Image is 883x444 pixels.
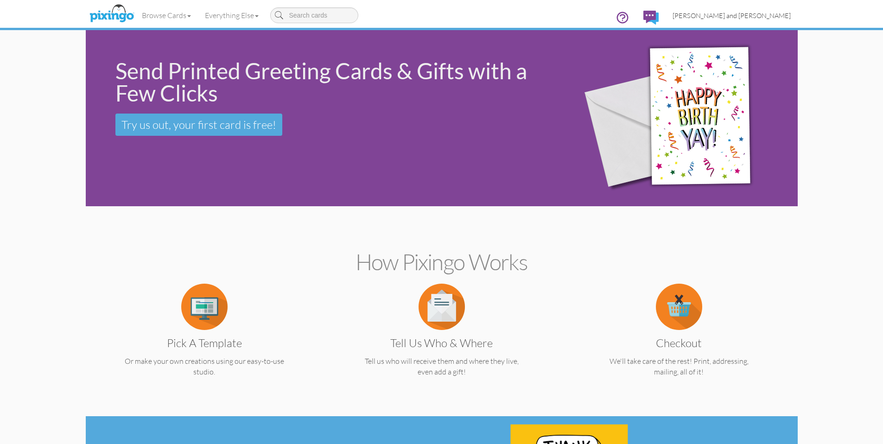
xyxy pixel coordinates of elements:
span: [PERSON_NAME] and [PERSON_NAME] [673,12,791,19]
input: Search cards [270,7,358,23]
h3: Tell us Who & Where [348,337,535,349]
img: pixingo logo [87,2,136,25]
img: comments.svg [643,11,659,25]
p: We'll take care of the rest! Print, addressing, mailing, all of it! [578,356,780,377]
img: 942c5090-71ba-4bfc-9a92-ca782dcda692.png [568,17,792,220]
a: Checkout We'll take care of the rest! Print, addressing, mailing, all of it! [578,301,780,377]
h3: Checkout [585,337,773,349]
a: Tell us Who & Where Tell us who will receive them and where they live, even add a gift! [341,301,542,377]
img: item.alt [419,284,465,330]
a: Browse Cards [135,4,198,27]
h3: Pick a Template [111,337,298,349]
div: Send Printed Greeting Cards & Gifts with a Few Clicks [115,60,553,104]
a: Everything Else [198,4,266,27]
p: Tell us who will receive them and where they live, even add a gift! [341,356,542,377]
a: Pick a Template Or make your own creations using our easy-to-use studio. [104,301,305,377]
img: item.alt [181,284,228,330]
a: Try us out, your first card is free! [115,114,282,136]
img: item.alt [656,284,702,330]
span: Try us out, your first card is free! [121,118,276,132]
p: Or make your own creations using our easy-to-use studio. [104,356,305,377]
a: [PERSON_NAME] and [PERSON_NAME] [666,4,798,27]
h2: How Pixingo works [102,250,781,274]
